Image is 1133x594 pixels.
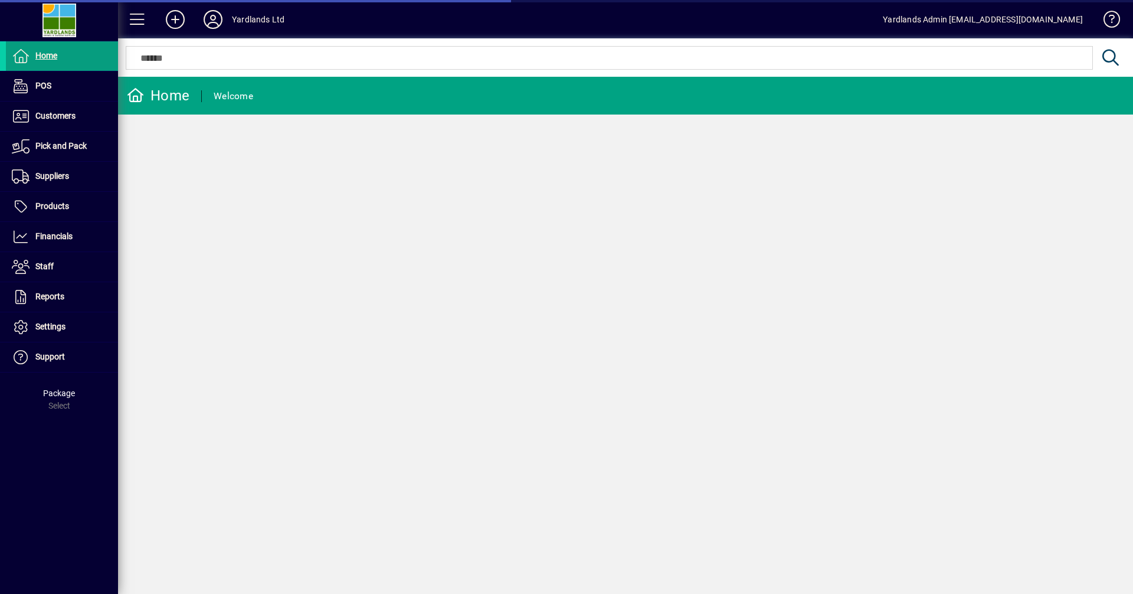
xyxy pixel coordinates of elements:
[6,102,118,131] a: Customers
[6,192,118,221] a: Products
[6,162,118,191] a: Suppliers
[214,87,253,106] div: Welcome
[156,9,194,30] button: Add
[883,10,1083,29] div: Yardlands Admin [EMAIL_ADDRESS][DOMAIN_NAME]
[43,389,75,398] span: Package
[35,231,73,241] span: Financials
[6,252,118,282] a: Staff
[35,171,69,181] span: Suppliers
[232,10,284,29] div: Yardlands Ltd
[35,201,69,211] span: Products
[194,9,232,30] button: Profile
[35,352,65,361] span: Support
[6,71,118,101] a: POS
[35,51,57,60] span: Home
[35,262,54,271] span: Staff
[6,132,118,161] a: Pick and Pack
[6,312,118,342] a: Settings
[6,342,118,372] a: Support
[127,86,189,105] div: Home
[35,111,76,120] span: Customers
[35,81,51,90] span: POS
[35,292,64,301] span: Reports
[6,222,118,252] a: Financials
[6,282,118,312] a: Reports
[35,322,66,331] span: Settings
[1095,2,1118,41] a: Knowledge Base
[35,141,87,151] span: Pick and Pack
